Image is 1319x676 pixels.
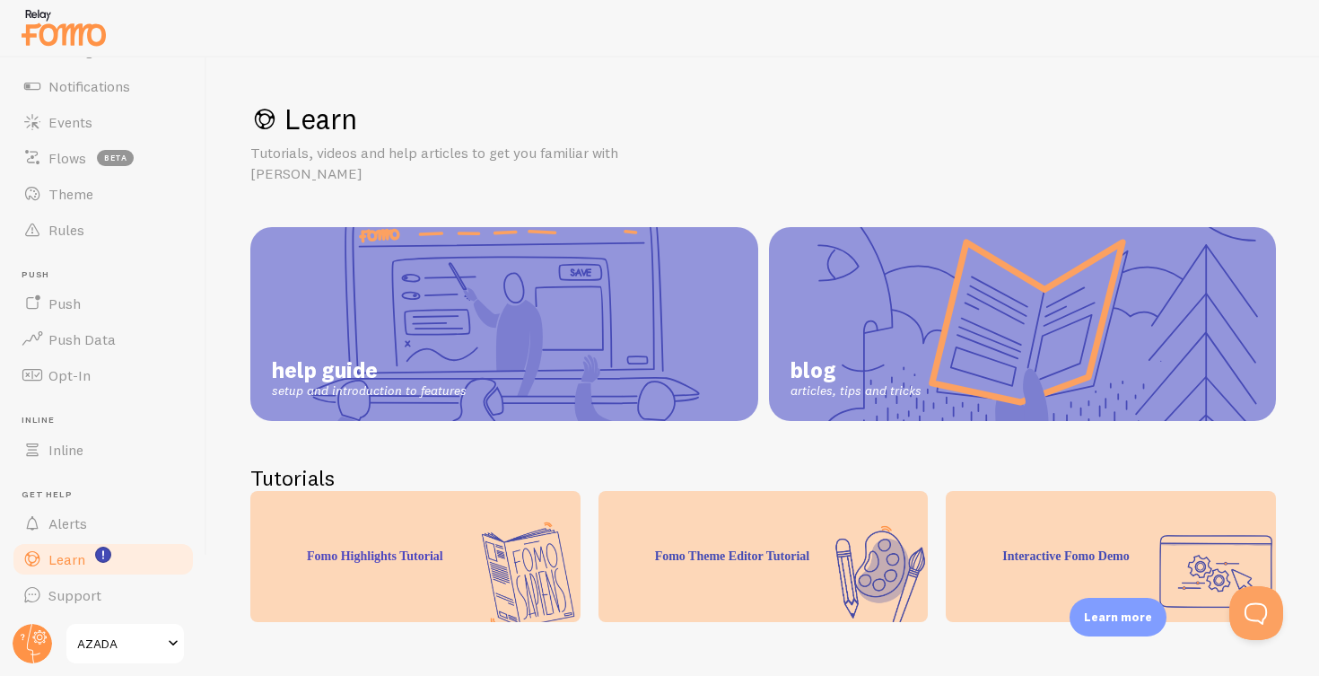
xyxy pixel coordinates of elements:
[11,285,196,321] a: Push
[272,356,467,383] span: help guide
[48,586,101,604] span: Support
[1070,598,1166,636] div: Learn more
[48,294,81,312] span: Push
[946,491,1276,622] div: Interactive Fomo Demo
[11,176,196,212] a: Theme
[11,541,196,577] a: Learn
[48,77,130,95] span: Notifications
[48,330,116,348] span: Push Data
[250,491,581,622] div: Fomo Highlights Tutorial
[11,68,196,104] a: Notifications
[77,633,162,654] span: AZADA
[48,149,86,167] span: Flows
[769,227,1277,421] a: blog articles, tips and tricks
[272,383,467,399] span: setup and introduction to features
[11,212,196,248] a: Rules
[791,356,922,383] span: blog
[250,101,1276,137] h1: Learn
[11,321,196,357] a: Push Data
[22,269,196,281] span: Push
[95,547,111,563] svg: <p>Watch New Feature Tutorials!</p>
[48,113,92,131] span: Events
[11,505,196,541] a: Alerts
[598,491,929,622] div: Fomo Theme Editor Tutorial
[48,366,91,384] span: Opt-In
[22,415,196,426] span: Inline
[250,227,758,421] a: help guide setup and introduction to features
[791,383,922,399] span: articles, tips and tricks
[48,441,83,459] span: Inline
[22,489,196,501] span: Get Help
[1084,609,1152,626] p: Learn more
[11,140,196,176] a: Flows beta
[11,432,196,468] a: Inline
[11,357,196,393] a: Opt-In
[48,221,84,239] span: Rules
[11,104,196,140] a: Events
[19,4,109,50] img: fomo-relay-logo-orange.svg
[97,150,134,166] span: beta
[250,464,1276,492] h2: Tutorials
[48,514,87,532] span: Alerts
[250,143,681,184] p: Tutorials, videos and help articles to get you familiar with [PERSON_NAME]
[65,622,186,665] a: AZADA
[11,577,196,613] a: Support
[48,550,85,568] span: Learn
[48,185,93,203] span: Theme
[1229,586,1283,640] iframe: Help Scout Beacon - Open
